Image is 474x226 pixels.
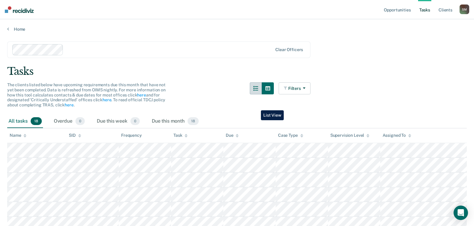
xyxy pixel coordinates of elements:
[7,65,467,78] div: Tasks
[5,6,34,13] img: Recidiviz
[75,117,85,125] span: 0
[130,117,140,125] span: 0
[7,115,43,128] div: All tasks18
[31,117,42,125] span: 18
[102,97,111,102] a: here
[226,133,239,138] div: Due
[460,5,469,14] button: SM
[454,206,468,220] div: Open Intercom Messenger
[275,47,303,52] div: Clear officers
[383,133,411,138] div: Assigned To
[279,82,310,94] button: Filters
[278,133,303,138] div: Case Type
[330,133,370,138] div: Supervision Level
[65,102,73,107] a: here
[96,115,141,128] div: Due this week0
[173,133,188,138] div: Task
[69,133,81,138] div: SID
[10,133,26,138] div: Name
[460,5,469,14] div: S M
[7,26,467,32] a: Home
[121,133,142,138] div: Frequency
[151,115,200,128] div: Due this month18
[53,115,86,128] div: Overdue0
[137,93,146,97] a: here
[7,82,166,107] span: The clients listed below have upcoming requirements due this month that have not yet been complet...
[188,117,199,125] span: 18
